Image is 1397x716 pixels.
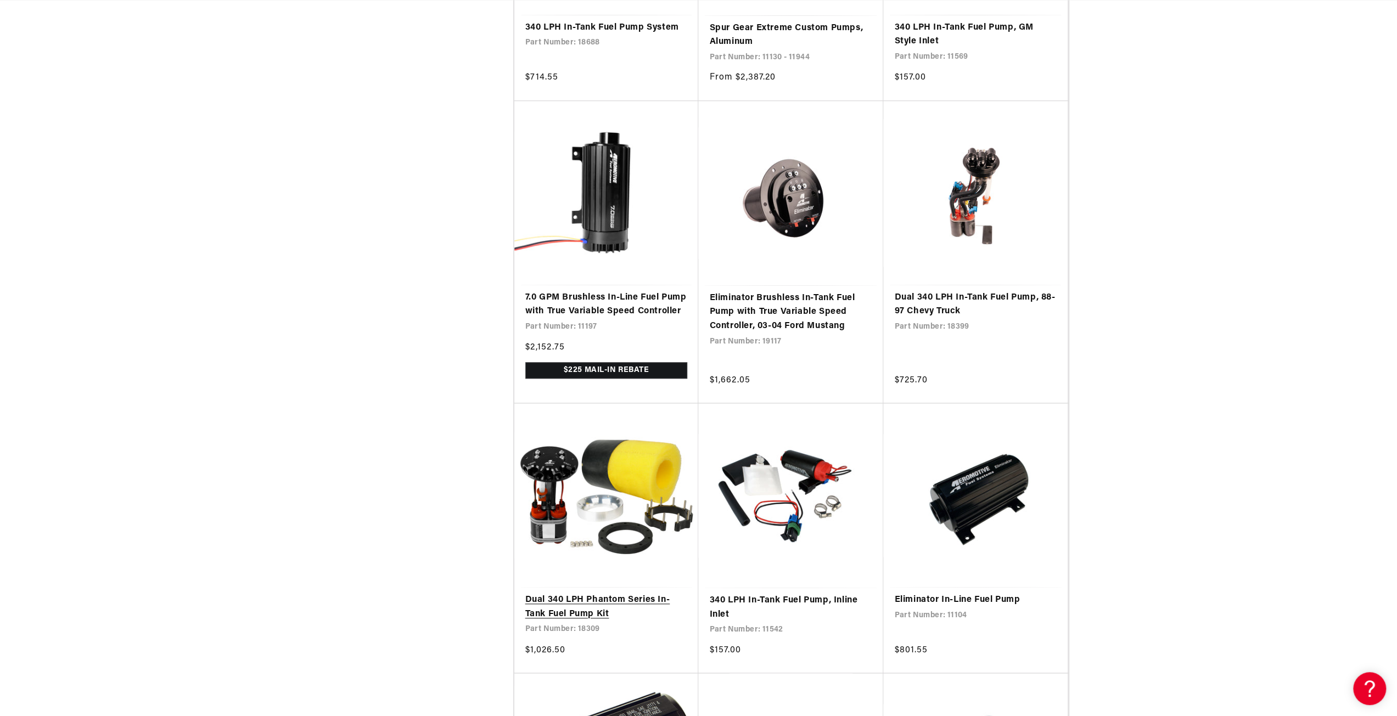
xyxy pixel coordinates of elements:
a: Dual 340 LPH In-Tank Fuel Pump, 88-97 Chevy Truck [894,291,1057,319]
a: 340 LPH In-Tank Fuel Pump System [525,21,688,35]
a: Dual 340 LPH Phantom Series In-Tank Fuel Pump Kit [525,593,688,621]
a: Eliminator In-Line Fuel Pump [894,593,1057,607]
a: 7.0 GPM Brushless In-Line Fuel Pump with True Variable Speed Controller [525,291,688,319]
a: Spur Gear Extreme Custom Pumps, Aluminum [709,21,872,49]
a: 340 LPH In-Tank Fuel Pump, Inline Inlet [709,594,872,622]
a: Eliminator Brushless In-Tank Fuel Pump with True Variable Speed Controller, 03-04 Ford Mustang [709,291,872,334]
a: 340 LPH In-Tank Fuel Pump, GM Style Inlet [894,21,1057,49]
